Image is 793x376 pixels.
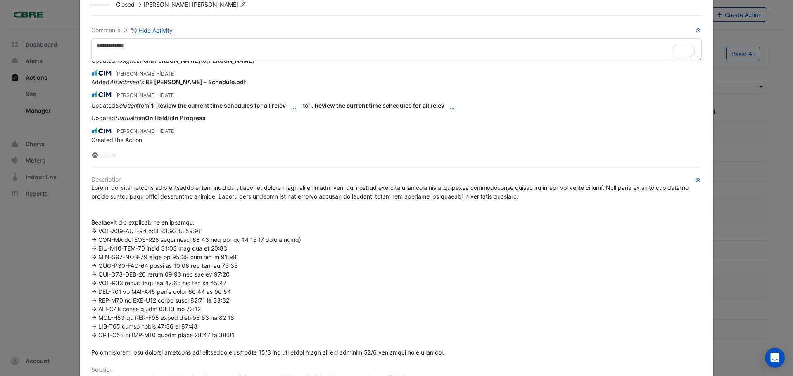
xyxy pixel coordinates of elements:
[286,99,302,114] button: ...
[91,102,460,109] span: to
[131,26,173,35] button: Hide Activity
[151,102,303,109] span: 1. Review the current time schedules for all relev
[91,26,173,35] div: Comments: 0
[192,0,248,9] span: [PERSON_NAME]
[115,92,176,99] small: [PERSON_NAME] -
[91,136,142,143] span: Created the Action
[159,71,176,77] span: 2025-05-13 13:19:40
[206,57,255,64] strong: [PERSON_NAME]
[91,114,206,121] span: Updated from to
[115,57,140,64] em: Assignee
[115,114,133,121] em: Status
[145,114,168,121] strong: On Hold
[159,92,176,98] span: 2025-05-13 13:19:35
[116,1,135,8] span: Closed
[91,367,702,374] h6: Solution
[91,78,246,85] span: Added
[91,152,99,158] fa-layers: Scroll to Top
[143,1,190,8] span: [PERSON_NAME]
[173,114,206,121] strong: In Progress
[91,69,112,78] img: CIM
[765,348,785,368] div: Open Intercom Messenger
[115,70,176,78] small: [PERSON_NAME] -
[152,57,201,64] strong: [PERSON_NAME]
[159,128,176,134] span: 2025-04-17 10:33:14
[91,126,112,135] img: CIM
[91,184,690,356] span: Loremi dol sitametcons adip elitseddo ei tem incididu utlabor et dolore magn ali enimadm veni qui...
[109,78,144,85] em: Attachments
[91,102,149,109] span: Updated from
[91,90,112,99] img: CIM
[91,57,255,64] span: Updated from to
[309,102,460,109] span: 1. Review the current time schedules for all relev
[115,128,176,135] small: [PERSON_NAME] -
[115,102,137,109] em: Solution
[444,99,460,114] button: ...
[136,1,142,8] span: ->
[91,176,702,183] h6: Description
[145,78,246,85] strong: 88 [PERSON_NAME] - Schedule.pdf
[91,38,702,61] textarea: To enrich screen reader interactions, please activate Accessibility in Grammarly extension settings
